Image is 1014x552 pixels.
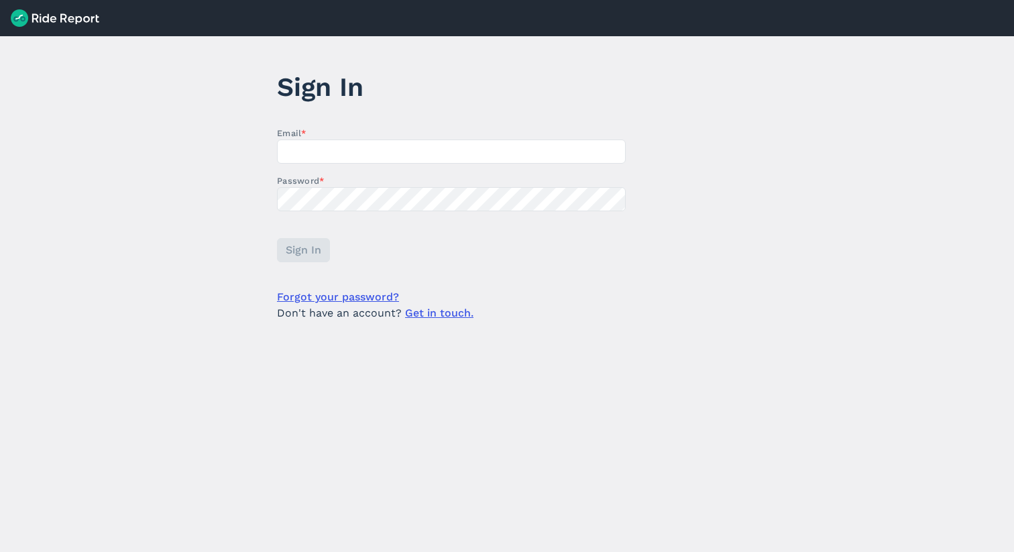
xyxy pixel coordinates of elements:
[11,9,99,27] img: Ride Report
[277,305,473,321] span: Don't have an account?
[277,238,330,262] button: Sign In
[286,242,321,258] span: Sign In
[405,307,473,319] a: Get in touch.
[277,68,626,105] h1: Sign In
[277,127,626,140] label: Email
[277,289,399,305] a: Forgot your password?
[277,174,626,187] label: Password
